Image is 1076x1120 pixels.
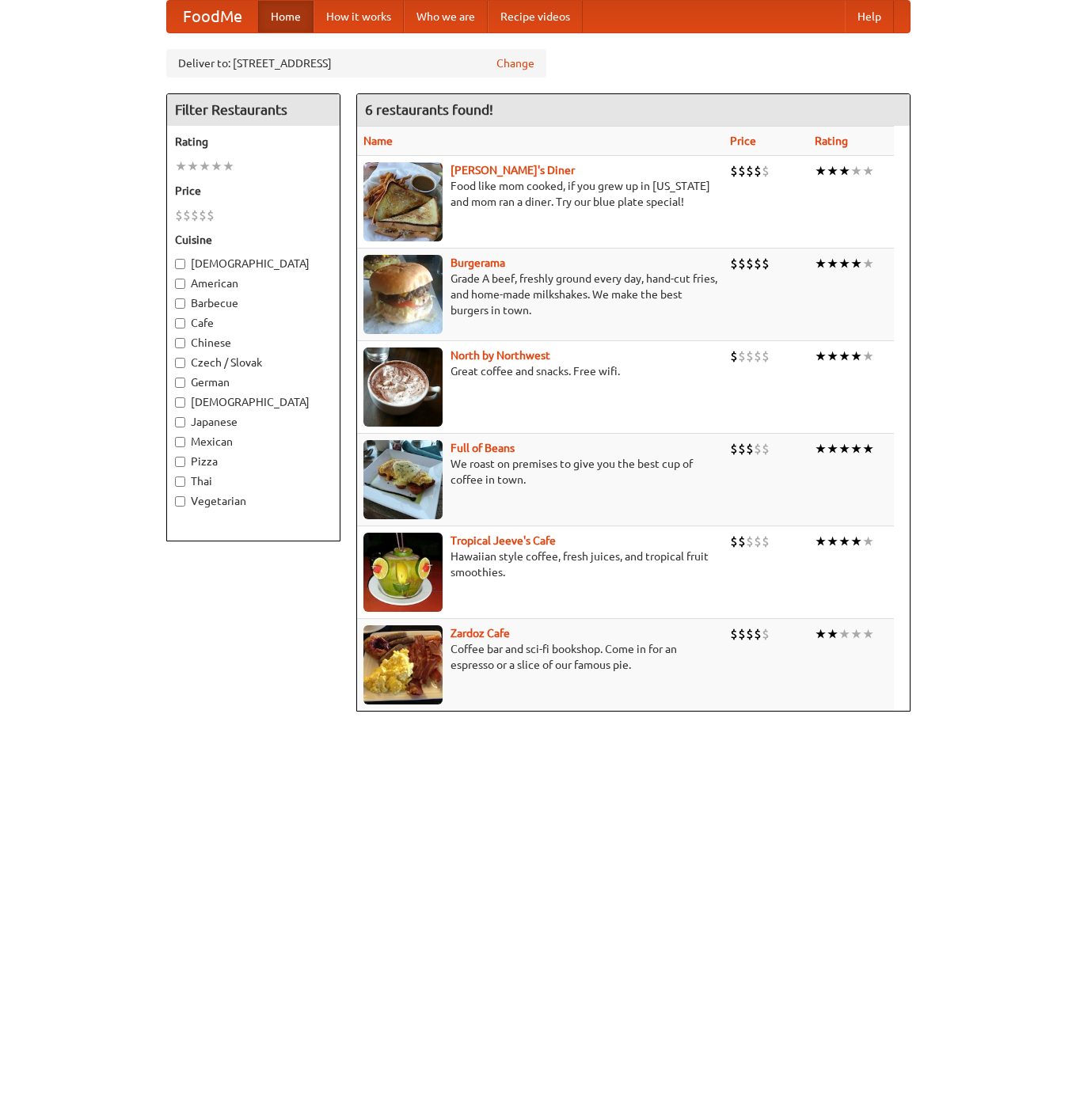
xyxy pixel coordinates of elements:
[827,533,838,550] li: ★
[451,349,550,362] a: North by Northwest
[838,255,850,272] li: ★
[175,355,332,370] label: Czech / Slovak
[363,347,443,427] img: north.jpg
[175,183,332,199] h5: Price
[862,347,874,365] li: ★
[451,534,556,547] a: Tropical Jeeve's Cafe
[730,625,738,643] li: $
[746,162,754,180] li: $
[199,207,207,224] li: $
[175,496,185,507] input: Vegetarian
[850,533,862,550] li: ★
[754,533,762,550] li: $
[175,493,332,509] label: Vegetarian
[746,255,754,272] li: $
[730,135,756,147] a: Price
[754,347,762,365] li: $
[850,255,862,272] li: ★
[827,162,838,180] li: ★
[850,347,862,365] li: ★
[815,347,827,365] li: ★
[175,158,187,175] li: ★
[738,625,746,643] li: $
[838,162,850,180] li: ★
[754,162,762,180] li: $
[363,363,717,379] p: Great coffee and snacks. Free wifi.
[175,279,185,289] input: American
[815,135,848,147] a: Rating
[187,158,199,175] li: ★
[363,271,717,318] p: Grade A beef, freshly ground every day, hand-cut fries, and home-made milkshakes. We make the bes...
[175,315,332,331] label: Cafe
[754,255,762,272] li: $
[838,440,850,457] li: ★
[363,549,717,580] p: Hawaiian style coffee, fresh juices, and tropical fruit smoothies.
[451,164,575,177] a: [PERSON_NAME]'s Diner
[762,533,770,550] li: $
[222,158,234,175] li: ★
[175,318,185,328] input: Cafe
[754,625,762,643] li: $
[175,275,332,291] label: American
[175,397,185,408] input: [DEMOGRAPHIC_DATA]
[175,417,185,427] input: Japanese
[451,627,510,640] a: Zardoz Cafe
[815,255,827,272] li: ★
[451,256,505,269] a: Burgerama
[762,162,770,180] li: $
[175,374,332,390] label: German
[850,440,862,457] li: ★
[175,335,332,351] label: Chinese
[363,178,717,210] p: Food like mom cooked, if you grew up in [US_STATE] and mom ran a diner. Try our blue plate special!
[738,162,746,180] li: $
[746,533,754,550] li: $
[488,1,583,32] a: Recipe videos
[175,295,332,311] label: Barbecue
[815,162,827,180] li: ★
[175,134,332,150] h5: Rating
[746,347,754,365] li: $
[258,1,314,32] a: Home
[738,440,746,457] li: $
[211,158,222,175] li: ★
[404,1,488,32] a: Who we are
[838,625,850,643] li: ★
[827,255,838,272] li: ★
[754,440,762,457] li: $
[363,255,443,334] img: burgerama.jpg
[862,440,874,457] li: ★
[175,473,332,489] label: Thai
[175,476,185,487] input: Thai
[175,259,185,269] input: [DEMOGRAPHIC_DATA]
[862,255,874,272] li: ★
[451,442,515,454] a: Full of Beans
[363,641,717,673] p: Coffee bar and sci-fi bookshop. Come in for an espresso or a slice of our famous pie.
[738,347,746,365] li: $
[845,1,894,32] a: Help
[314,1,404,32] a: How it works
[175,358,185,368] input: Czech / Slovak
[730,255,738,272] li: $
[175,298,185,309] input: Barbecue
[363,162,443,241] img: sallys.jpg
[730,440,738,457] li: $
[730,347,738,365] li: $
[850,162,862,180] li: ★
[175,394,332,410] label: [DEMOGRAPHIC_DATA]
[762,440,770,457] li: $
[746,440,754,457] li: $
[738,255,746,272] li: $
[738,533,746,550] li: $
[827,440,838,457] li: ★
[363,456,717,488] p: We roast on premises to give you the best cup of coffee in town.
[166,49,546,78] div: Deliver to: [STREET_ADDRESS]
[363,625,443,704] img: zardoz.jpg
[827,625,838,643] li: ★
[496,55,534,71] a: Change
[175,207,183,224] li: $
[838,347,850,365] li: ★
